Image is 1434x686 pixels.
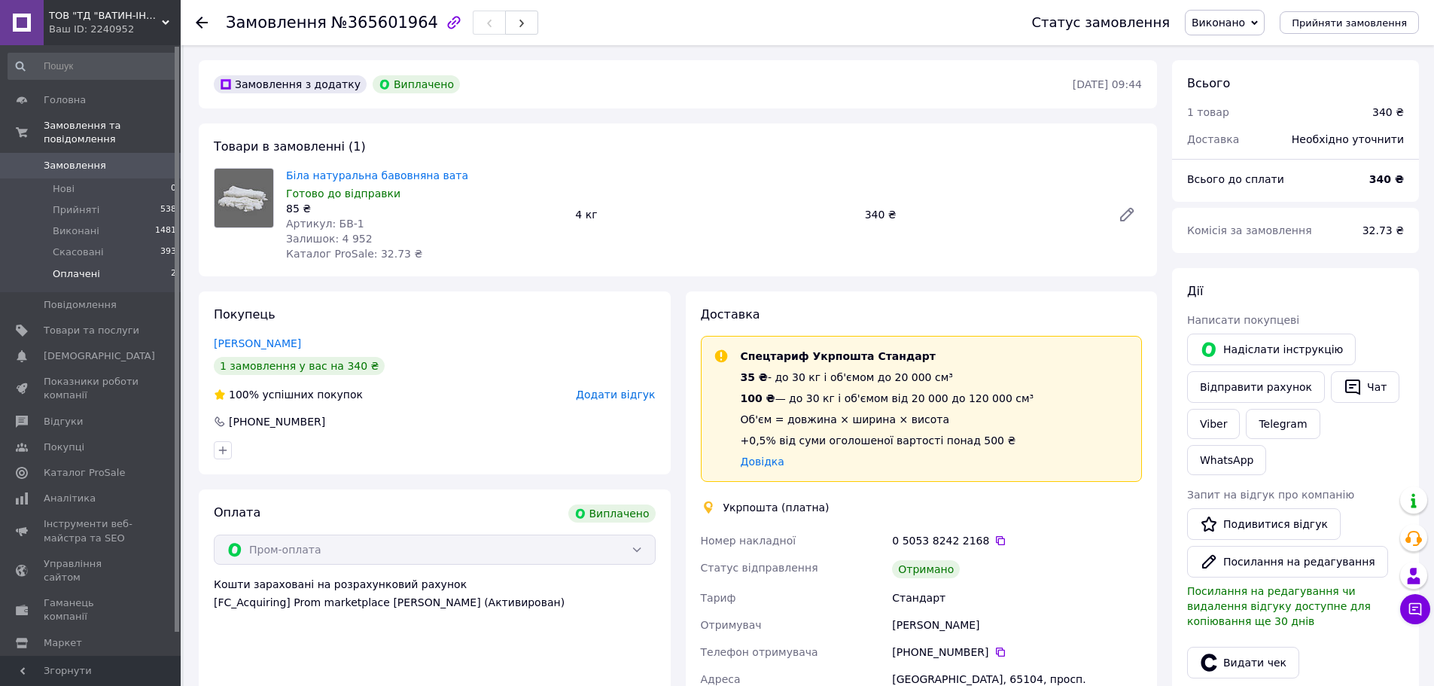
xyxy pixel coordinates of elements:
span: Головна [44,93,86,107]
button: Видати чек [1187,647,1299,678]
span: Телефон отримувача [701,646,818,658]
div: 340 ₴ [859,204,1106,225]
button: Посилання на редагування [1187,546,1388,578]
a: Редагувати [1112,200,1142,230]
div: 4 кг [569,204,858,225]
span: Замовлення [44,159,106,172]
span: Повідомлення [44,298,117,312]
span: 0 [171,182,176,196]
span: Замовлення [226,14,327,32]
span: 32.73 ₴ [1362,224,1404,236]
span: Оплачені [53,267,100,281]
div: Статус замовлення [1031,15,1170,30]
div: [PERSON_NAME] [889,611,1145,639]
span: Тариф [701,592,736,604]
span: Виконані [53,224,99,238]
b: 340 ₴ [1369,173,1404,185]
span: Управління сайтом [44,557,139,584]
span: Готово до відправки [286,188,400,200]
span: Дії [1187,284,1203,298]
button: Відправити рахунок [1187,371,1325,403]
span: Додати відгук [576,389,655,401]
div: Виплачено [373,75,460,93]
a: Telegram [1246,409,1320,439]
span: Доставка [1187,133,1239,145]
span: Доставка [701,307,760,322]
a: Viber [1187,409,1240,439]
div: Необхідно уточнити [1283,123,1413,156]
span: 35 ₴ [741,371,768,383]
span: Артикул: БВ-1 [286,218,364,230]
span: Всього до сплати [1187,173,1284,185]
span: Спецтариф Укрпошта Стандарт [741,350,936,362]
span: 100 ₴ [741,392,775,404]
time: [DATE] 09:44 [1073,78,1142,90]
span: Показники роботи компанії [44,375,139,402]
span: Каталог ProSale: 32.73 ₴ [286,248,422,260]
span: Покупці [44,441,84,454]
span: №365601964 [331,14,438,32]
span: 100% [229,389,259,401]
span: Замовлення та повідомлення [44,119,181,146]
span: 1481 [155,224,176,238]
a: Довідка [741,456,784,468]
span: Аналітика [44,492,96,505]
span: Комісія за замовлення [1187,224,1312,236]
span: Каталог ProSale [44,466,125,480]
div: успішних покупок [214,387,363,402]
div: — до 30 кг і об'ємом від 20 000 до 120 000 см³ [741,391,1034,406]
span: Написати покупцеві [1187,314,1299,326]
span: Відгуки [44,415,83,428]
a: Подивитися відгук [1187,508,1341,540]
span: Маркет [44,636,82,650]
button: Чат з покупцем [1400,594,1430,624]
button: Чат [1331,371,1399,403]
span: Отримувач [701,619,762,631]
a: Біла натуральна бавовняна вата [286,169,468,181]
a: [PERSON_NAME] [214,337,301,349]
div: Кошти зараховані на розрахунковий рахунок [214,577,656,610]
div: Укрпошта (платна) [720,500,833,515]
span: Скасовані [53,245,104,259]
div: Замовлення з додатку [214,75,367,93]
span: Покупець [214,307,276,322]
span: Інструменти веб-майстра та SEO [44,517,139,544]
span: Всього [1187,76,1230,90]
div: 340 ₴ [1372,105,1404,120]
div: [PHONE_NUMBER] [227,414,327,429]
span: 538 [160,203,176,217]
span: ТОВ "ТД "ВАТИН-ІНВЕСТ" [49,9,162,23]
span: Нові [53,182,75,196]
div: Стандарт [889,584,1145,611]
div: Ваш ID: 2240952 [49,23,181,36]
div: - до 30 кг і об'ємом до 20 000 см³ [741,370,1034,385]
input: Пошук [8,53,178,80]
span: 2 [171,267,176,281]
div: 1 замовлення у вас на 340 ₴ [214,357,385,375]
div: [PHONE_NUMBER] [892,645,1142,660]
span: Товари в замовленні (1) [214,139,366,154]
span: 393 [160,245,176,259]
span: [DEMOGRAPHIC_DATA] [44,349,155,363]
span: Номер накладної [701,535,796,547]
span: 1 товар [1187,106,1229,118]
button: Надіслати інструкцію [1187,334,1356,365]
span: Гаманець компанії [44,596,139,623]
div: [FC_Acquiring] Prom marketplace [PERSON_NAME] (Активирован) [214,595,656,610]
div: 0 5053 8242 2168 [892,533,1142,548]
span: Адреса [701,673,741,685]
img: Біла натуральна бавовняна вата [215,169,273,227]
div: Об'єм = довжина × ширина × висота [741,412,1034,427]
div: Отримано [892,560,960,578]
span: Виконано [1192,17,1245,29]
span: Залишок: 4 952 [286,233,373,245]
div: Виплачено [568,505,656,523]
span: Статус відправлення [701,562,818,574]
span: Прийняті [53,203,99,217]
span: Товари та послуги [44,324,139,337]
span: Посилання на редагування чи видалення відгуку доступне для копіювання ще 30 днів [1187,585,1371,627]
button: Прийняти замовлення [1280,11,1419,34]
div: 85 ₴ [286,201,563,216]
span: Прийняти замовлення [1292,17,1407,29]
div: Повернутися назад [196,15,208,30]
